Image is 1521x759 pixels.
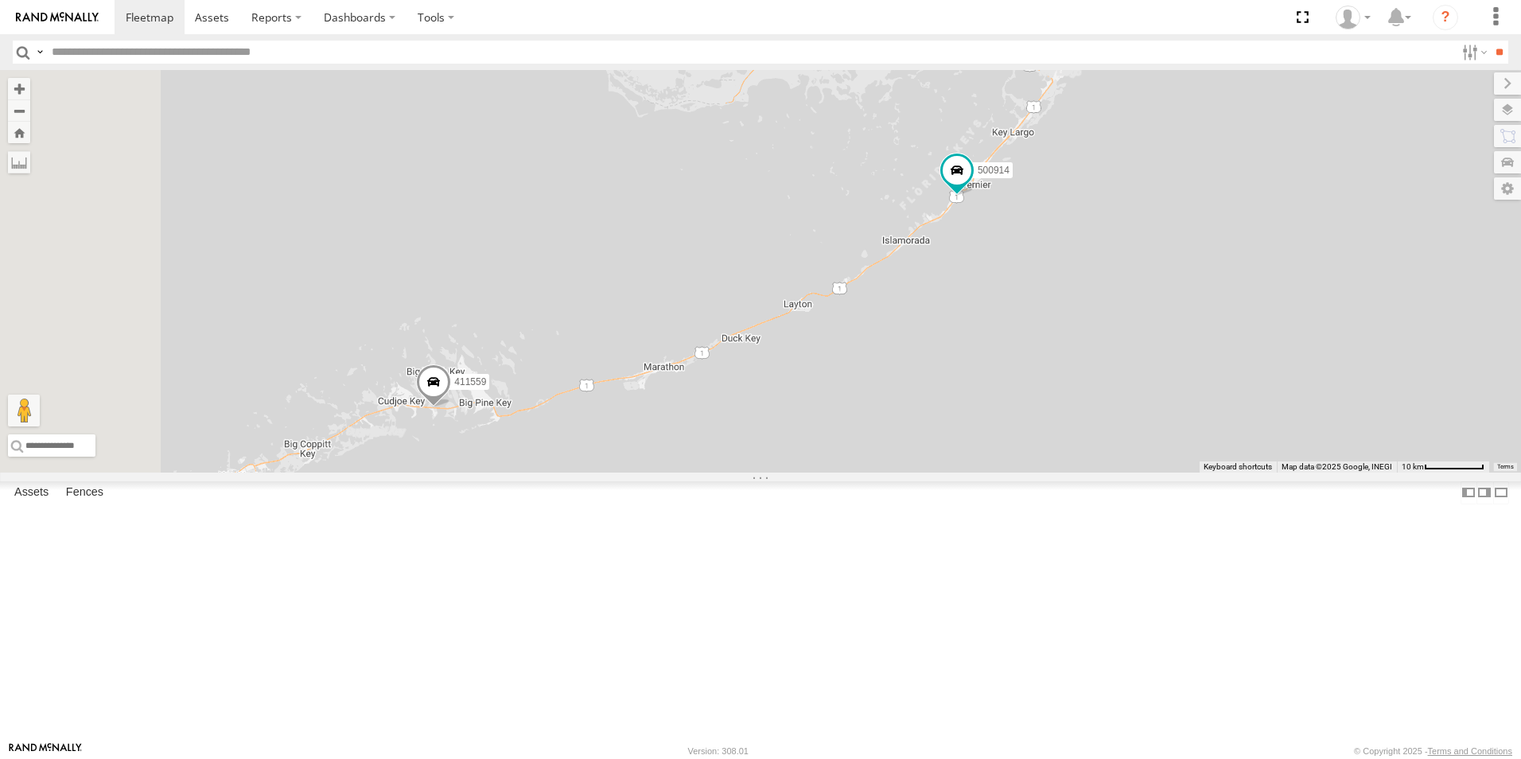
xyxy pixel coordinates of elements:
[1204,461,1272,473] button: Keyboard shortcuts
[8,78,30,99] button: Zoom in
[8,395,40,426] button: Drag Pegman onto the map to open Street View
[1397,461,1489,473] button: Map Scale: 10 km per 72 pixels
[1494,177,1521,200] label: Map Settings
[9,743,82,759] a: Visit our Website
[16,12,99,23] img: rand-logo.svg
[8,151,30,173] label: Measure
[1330,6,1376,29] div: Chino Castillo
[1402,462,1424,471] span: 10 km
[1461,481,1476,504] label: Dock Summary Table to the Left
[1456,41,1490,64] label: Search Filter Options
[1476,481,1492,504] label: Dock Summary Table to the Right
[8,122,30,143] button: Zoom Home
[978,165,1009,176] span: 500914
[1354,746,1512,756] div: © Copyright 2025 -
[6,481,56,504] label: Assets
[454,377,486,388] span: 411559
[1493,481,1509,504] label: Hide Summary Table
[8,99,30,122] button: Zoom out
[1497,464,1514,470] a: Terms (opens in new tab)
[58,481,111,504] label: Fences
[1282,462,1392,471] span: Map data ©2025 Google, INEGI
[33,41,46,64] label: Search Query
[688,746,749,756] div: Version: 308.01
[1428,746,1512,756] a: Terms and Conditions
[1433,5,1458,30] i: ?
